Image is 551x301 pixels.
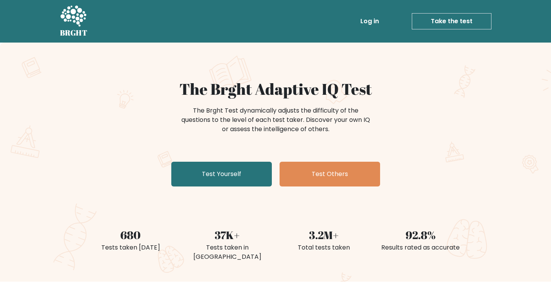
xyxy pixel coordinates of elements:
h5: BRGHT [60,28,88,38]
div: 680 [87,227,174,243]
div: Total tests taken [280,243,368,252]
a: Take the test [412,13,491,29]
div: Results rated as accurate [377,243,464,252]
h1: The Brght Adaptive IQ Test [87,80,464,98]
a: Log in [357,14,382,29]
a: BRGHT [60,3,88,39]
div: Tests taken [DATE] [87,243,174,252]
div: The Brght Test dynamically adjusts the difficulty of the questions to the level of each test take... [179,106,372,134]
div: 92.8% [377,227,464,243]
div: 3.2M+ [280,227,368,243]
div: 37K+ [184,227,271,243]
a: Test Yourself [171,162,272,186]
div: Tests taken in [GEOGRAPHIC_DATA] [184,243,271,262]
a: Test Others [280,162,380,186]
